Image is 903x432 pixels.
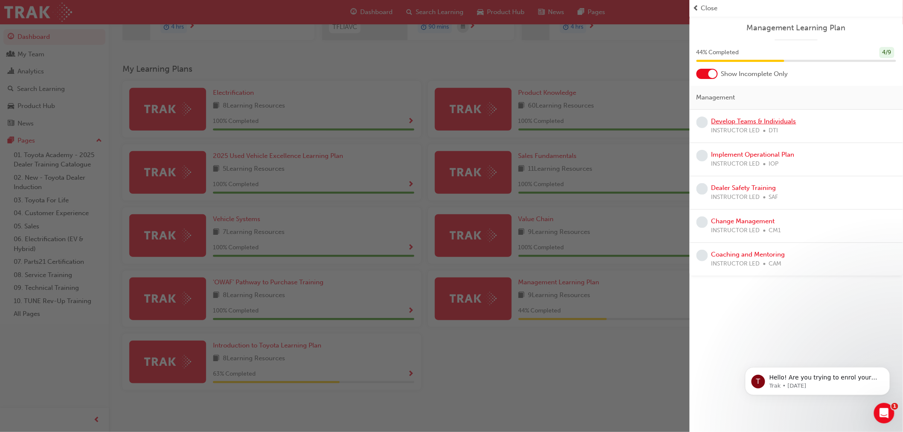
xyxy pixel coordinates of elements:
span: INSTRUCTOR LED [711,159,760,169]
span: CAM [769,259,782,269]
button: prev-iconClose [693,3,900,13]
span: learningRecordVerb_NONE-icon [696,183,708,195]
span: SAF [769,193,778,202]
span: INSTRUCTOR LED [711,193,760,202]
span: Close [701,3,718,13]
iframe: Intercom notifications message [732,349,903,409]
div: 4 / 9 [880,47,894,58]
a: Develop Teams & Individuals [711,117,796,125]
span: INSTRUCTOR LED [711,126,760,136]
span: Show Incomplete Only [721,69,788,79]
span: INSTRUCTOR LED [711,226,760,236]
span: INSTRUCTOR LED [711,259,760,269]
a: Management Learning Plan [696,23,896,33]
span: learningRecordVerb_NONE-icon [696,117,708,128]
span: Management [696,93,735,102]
span: 44 % Completed [696,48,739,58]
a: Change Management [711,217,775,225]
span: learningRecordVerb_NONE-icon [696,150,708,161]
span: IOP [769,159,779,169]
span: 1 [891,403,898,410]
span: prev-icon [693,3,699,13]
span: CM1 [769,226,781,236]
span: DTI [769,126,778,136]
a: Dealer Safety Training [711,184,776,192]
span: learningRecordVerb_NONE-icon [696,250,708,261]
iframe: Intercom live chat [874,403,894,423]
a: Coaching and Mentoring [711,251,785,258]
span: learningRecordVerb_NONE-icon [696,216,708,228]
a: Implement Operational Plan [711,151,795,158]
